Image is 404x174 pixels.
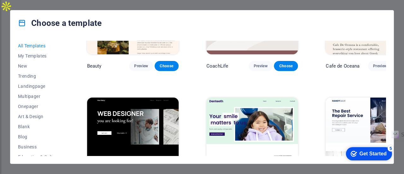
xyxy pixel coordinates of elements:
button: Multipager [18,91,59,101]
button: Preview [368,61,392,71]
h4: Choose a template [18,18,102,28]
p: Cafe de Oceana [326,63,359,69]
span: Blog [18,134,59,139]
button: Business [18,142,59,152]
span: Preview [134,63,148,69]
span: Multipager [18,94,59,99]
p: Beauty [87,63,102,69]
button: Blog [18,132,59,142]
div: Get Started [19,7,46,13]
button: Art & Design [18,111,59,122]
span: Trending [18,74,59,79]
div: Get Started 5 items remaining, 0% complete [5,3,51,16]
button: New [18,61,59,71]
button: My Templates [18,51,59,61]
button: Preview [129,61,153,71]
span: Blank [18,124,59,129]
span: Choose [160,63,174,69]
span: Choose [279,63,293,69]
button: Landingpage [18,81,59,91]
span: Education & Culture [18,154,59,159]
p: CoachLife [206,63,228,69]
button: Education & Culture [18,152,59,162]
button: Preview [249,61,273,71]
span: Preview [254,63,268,69]
span: Art & Design [18,114,59,119]
button: Choose [274,61,298,71]
span: New [18,63,59,69]
span: My Templates [18,53,59,58]
span: Onepager [18,104,59,109]
span: Business [18,144,59,149]
button: Trending [18,71,59,81]
button: All Templates [18,41,59,51]
span: Landingpage [18,84,59,89]
button: Choose [155,61,179,71]
div: 5 [47,1,53,8]
span: Preview [373,63,387,69]
span: All Templates [18,43,59,48]
button: Onepager [18,101,59,111]
button: Blank [18,122,59,132]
